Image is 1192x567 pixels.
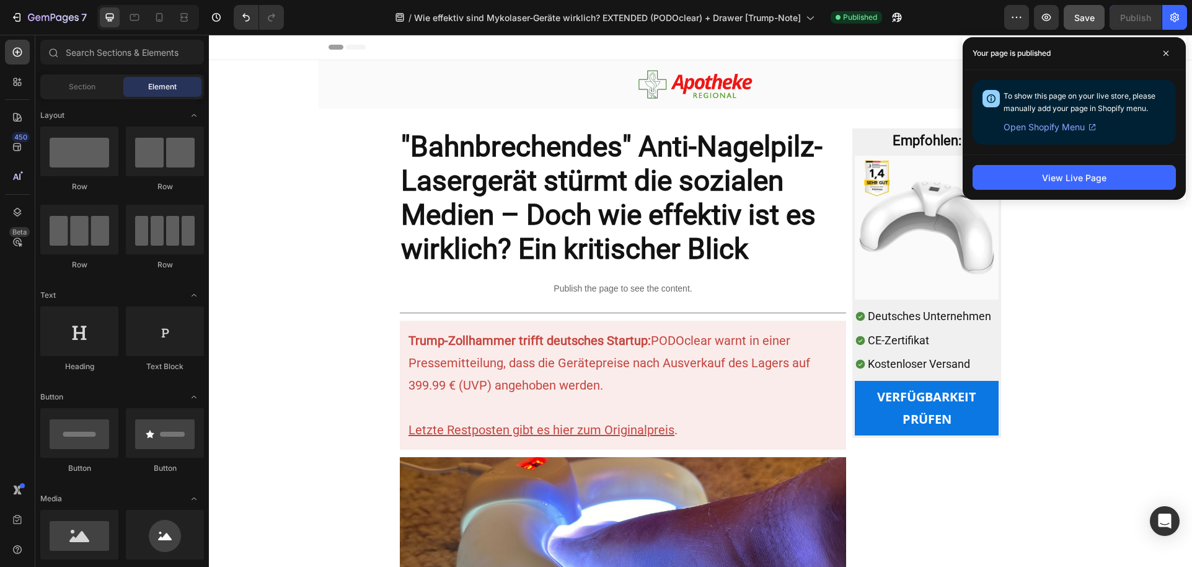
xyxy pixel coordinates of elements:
[9,227,30,237] div: Beta
[126,181,204,192] div: Row
[1074,12,1095,23] span: Save
[659,272,782,292] p: Deutsches Unternehmen
[1064,5,1105,30] button: Save
[184,285,204,305] span: Toggle open
[12,132,30,142] div: 450
[200,384,629,406] p: .
[661,351,775,396] p: Verfügbarkeit prüfen
[234,5,284,30] div: Undo/Redo
[646,96,790,117] h2: Empfohlen:
[973,47,1051,60] p: Your page is published
[184,105,204,125] span: Toggle open
[69,81,95,92] span: Section
[192,95,614,231] strong: "Bahnbrechendes" Anti-Nagelpilz-Lasergerät stürmt die sozialen Medien – Doch wie effektiv ist es ...
[646,346,790,401] a: Verfügbarkeit prüfen
[200,298,442,313] strong: Trump-Zollhammer trifft deutsches Startup:
[1004,91,1155,113] span: To show this page on your live store, please manually add your page in Shopify menu.
[430,35,554,64] img: gempages_535147588265968561-d63b7fc4-9fa7-4e0a-a713-f0a9c9e60ef2.png
[126,259,204,270] div: Row
[40,361,118,372] div: Heading
[5,5,92,30] button: 7
[843,12,877,23] span: Published
[408,11,412,24] span: /
[414,11,801,24] span: Wie effektiv sind Mykolaser-Geräte wirklich? EXTENDED (PODOclear) + Drawer [Trump-Note]
[184,387,204,407] span: Toggle open
[40,493,62,504] span: Media
[200,388,466,403] a: Letzte Restposten gibt es hier zum Originalpreis
[659,319,782,339] p: Kostenloser Versand
[1120,11,1151,24] div: Publish
[126,361,204,372] div: Text Block
[1042,171,1106,184] div: View Live Page
[1150,506,1180,536] div: Open Intercom Messenger
[200,295,629,362] p: PODOclear warnt in einer Pressemitteilung, dass die Gerätepreise nach Ausverkauf des Lagers auf 3...
[126,463,204,474] div: Button
[81,10,87,25] p: 7
[40,181,118,192] div: Row
[184,489,204,509] span: Toggle open
[191,248,637,261] p: Publish the page to see the content.
[40,463,118,474] div: Button
[198,293,630,408] div: Rich Text Editor. Editing area: main
[40,259,118,270] div: Row
[1110,5,1162,30] button: Publish
[209,35,1192,567] iframe: Design area
[40,40,204,65] input: Search Sections & Elements
[40,110,64,121] span: Layout
[40,391,63,403] span: Button
[148,81,177,92] span: Element
[659,296,782,316] p: CE-Zertifikat
[40,290,56,301] span: Text
[973,165,1176,190] button: View Live Page
[1004,120,1085,135] span: Open Shopify Menu
[646,121,790,265] img: gempages_535147588265968561-cd4aaa22-f2b8-4a60-a6e8-88cbc28a825a.webp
